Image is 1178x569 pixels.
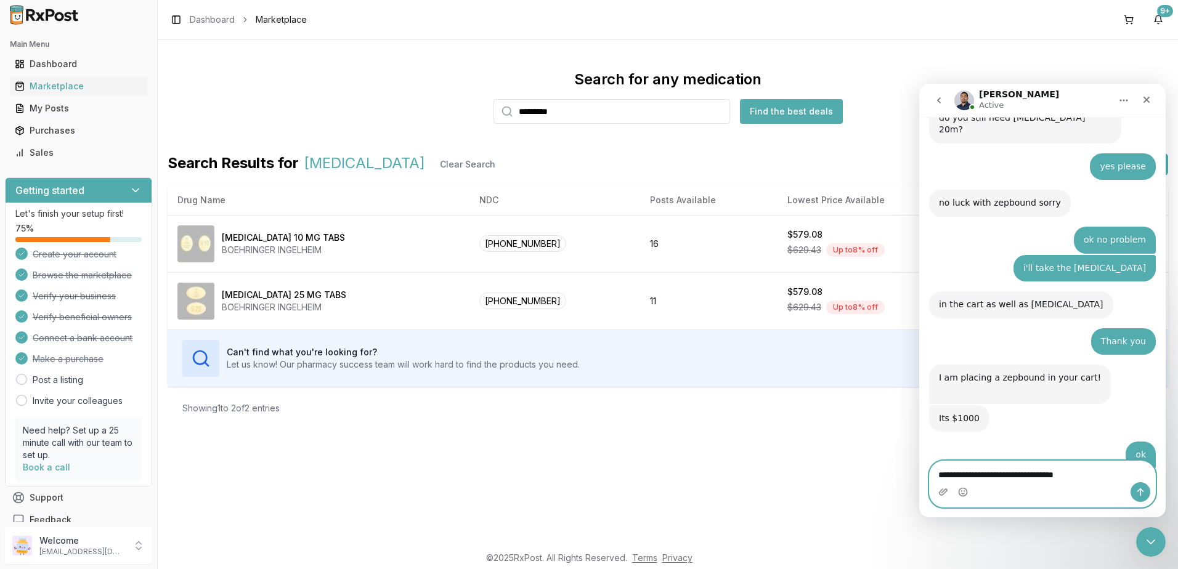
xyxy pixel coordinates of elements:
div: [MEDICAL_DATA] 10 MG TABS [222,232,345,244]
span: 75 % [15,222,34,235]
a: Sales [10,142,147,164]
button: Sales [5,143,152,163]
a: Invite your colleagues [33,395,123,407]
div: BOEHRINGER INGELHEIM [222,301,346,313]
h3: Getting started [15,183,84,198]
h2: Main Menu [10,39,147,49]
span: $629.43 [787,244,821,256]
a: Dashboard [10,53,147,75]
span: $629.43 [787,301,821,313]
img: Jardiance 25 MG TABS [177,283,214,320]
p: Welcome [39,535,125,547]
img: Jardiance 10 MG TABS [177,225,214,262]
button: 9+ [1148,10,1168,30]
span: Feedback [30,514,71,526]
div: [MEDICAL_DATA] 25 MG TABS [222,289,346,301]
span: Marketplace [256,14,307,26]
span: Create your account [33,248,116,260]
span: Make a purchase [33,353,104,365]
span: Browse the marketplace [33,269,132,281]
a: My Posts [10,97,147,119]
button: Feedback [5,509,152,531]
td: 16 [640,215,778,272]
span: Search Results for [168,153,299,176]
span: Connect a bank account [33,332,132,344]
a: Post a listing [33,374,83,386]
div: Dashboard [15,58,142,70]
td: 11 [640,272,778,329]
div: Up to 8 % off [826,243,885,257]
a: Dashboard [190,14,235,26]
div: $579.08 [787,286,823,298]
iframe: Intercom live chat [1136,527,1166,557]
a: Book a call [23,462,70,472]
div: Purchases [15,124,142,137]
div: Showing 1 to 2 of 2 entries [182,402,280,414]
a: Terms [632,552,657,563]
img: RxPost Logo [5,5,84,25]
p: Let us know! Our pharmacy success team will work hard to find the products you need. [227,358,580,371]
span: [PHONE_NUMBER] [479,293,566,309]
span: Verify your business [33,290,116,302]
span: [MEDICAL_DATA] [304,153,425,176]
th: Lowest Price Available [778,185,965,215]
button: Dashboard [5,54,152,74]
span: [PHONE_NUMBER] [479,235,566,252]
p: [EMAIL_ADDRESS][DOMAIN_NAME] [39,547,125,557]
button: Find the best deals [740,99,843,124]
button: My Posts [5,99,152,118]
a: Purchases [10,119,147,142]
a: Marketplace [10,75,147,97]
div: $579.08 [787,228,823,241]
div: 9+ [1157,5,1173,17]
div: Up to 8 % off [826,301,885,314]
button: Clear Search [430,153,505,176]
div: Marketplace [15,80,142,92]
iframe: Intercom live chat [919,84,1166,517]
h3: Can't find what you're looking for? [227,346,580,358]
span: Verify beneficial owners [33,311,132,323]
div: My Posts [15,102,142,115]
div: BOEHRINGER INGELHEIM [222,244,345,256]
button: Purchases [5,121,152,140]
button: Support [5,486,152,509]
p: Let's finish your setup first! [15,208,142,220]
nav: breadcrumb [190,14,307,26]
